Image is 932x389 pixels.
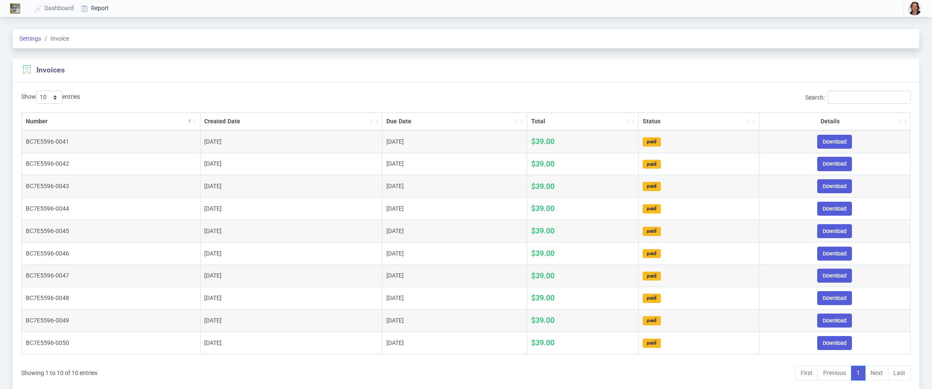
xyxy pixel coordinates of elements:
[21,64,65,75] section: Invoices
[817,135,852,149] a: Download
[643,339,661,348] div: paid
[22,131,200,153] td: BC7E5596-0041
[200,242,382,265] td: [DATE]
[22,242,200,265] td: BC7E5596-0046
[22,175,200,197] td: BC7E5596-0043
[200,153,382,175] td: [DATE]
[643,182,661,191] div: paid
[817,314,852,328] a: Download
[382,309,527,332] td: [DATE]
[13,29,919,48] nav: breadcrumb
[200,265,382,287] td: [DATE]
[643,294,661,303] div: paid
[531,270,634,281] div: $39.00
[22,332,200,354] td: BC7E5596-0050
[200,309,382,332] td: [DATE]
[531,292,634,303] div: $39.00
[41,34,69,43] span: Invoice
[36,91,62,104] select: Showentries
[643,227,661,236] div: paid
[22,265,200,287] td: BC7E5596-0047
[382,265,527,287] td: [DATE]
[22,309,200,332] td: BC7E5596-0049
[531,203,634,214] div: $39.00
[643,316,661,325] div: paid
[817,157,852,171] a: Download
[22,287,200,309] td: BC7E5596-0048
[200,175,382,197] td: [DATE]
[382,332,527,354] td: [DATE]
[382,197,527,220] td: [DATE]
[908,2,921,15] img: b58afa1a639c9901f0a2fe583c38e912
[531,248,634,259] div: $39.00
[643,137,661,147] div: paid
[382,131,527,153] td: [DATE]
[817,291,852,305] a: Download
[78,0,113,16] a: Report
[817,247,852,261] a: Download
[19,35,41,42] a: Settings
[643,204,661,214] div: paid
[638,113,759,131] th: Status: activate to sort column ascending
[759,113,910,131] th: Details: activate to sort column ascending
[22,220,200,242] td: BC7E5596-0045
[828,91,911,104] input: Search:
[531,337,634,348] div: $39.00
[10,3,20,14] img: Logo
[851,366,865,381] a: 1
[22,153,200,175] td: BC7E5596-0042
[531,158,634,169] div: $39.00
[817,336,852,350] a: Download
[382,113,527,131] th: Due Date: activate to sort column ascending
[200,197,382,220] td: [DATE]
[22,197,200,220] td: BC7E5596-0044
[21,91,80,104] label: Show entries
[531,315,634,326] div: $39.00
[531,181,634,192] div: $39.00
[643,272,661,281] div: paid
[817,179,852,193] a: Download
[200,332,382,354] td: [DATE]
[382,220,527,242] td: [DATE]
[817,202,852,216] a: Download
[200,220,382,242] td: [DATE]
[382,153,527,175] td: [DATE]
[31,0,78,16] a: Dashboard
[382,287,527,309] td: [DATE]
[531,225,634,236] div: $39.00
[817,269,852,283] a: Download
[200,287,382,309] td: [DATE]
[643,160,661,169] div: paid
[200,131,382,153] td: [DATE]
[527,113,638,131] th: Total: activate to sort column ascending
[382,242,527,265] td: [DATE]
[22,113,200,131] th: Number: activate to sort column descending
[200,113,382,131] th: Created Date: activate to sort column ascending
[531,136,634,147] div: $39.00
[21,364,97,378] div: Showing 1 to 10 of 10 entries
[382,175,527,197] td: [DATE]
[805,91,911,104] label: Search:
[817,224,852,238] a: Download
[643,249,661,258] div: paid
